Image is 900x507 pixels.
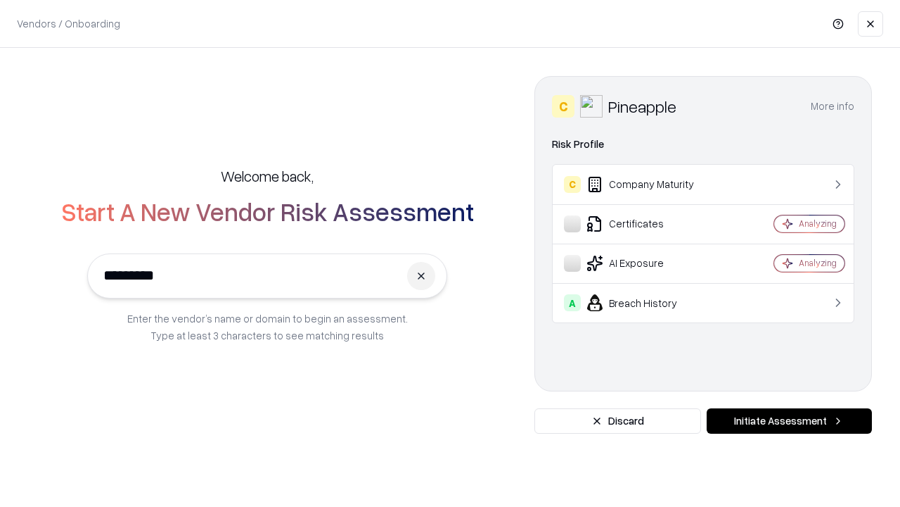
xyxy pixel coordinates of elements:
[799,218,837,230] div: Analyzing
[564,294,732,311] div: Breach History
[61,197,474,225] h2: Start A New Vendor Risk Assessment
[707,408,872,434] button: Initiate Assessment
[608,95,676,118] div: Pineapple
[17,16,120,31] p: Vendors / Onboarding
[552,95,574,118] div: C
[799,257,837,269] div: Analyzing
[564,176,732,193] div: Company Maturity
[564,255,732,272] div: AI Exposure
[221,166,314,186] h5: Welcome back,
[811,94,854,119] button: More info
[564,176,581,193] div: C
[552,136,854,153] div: Risk Profile
[564,294,581,311] div: A
[127,310,408,344] p: Enter the vendor’s name or domain to begin an assessment. Type at least 3 characters to see match...
[580,95,603,118] img: Pineapple
[534,408,701,434] button: Discard
[564,215,732,232] div: Certificates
